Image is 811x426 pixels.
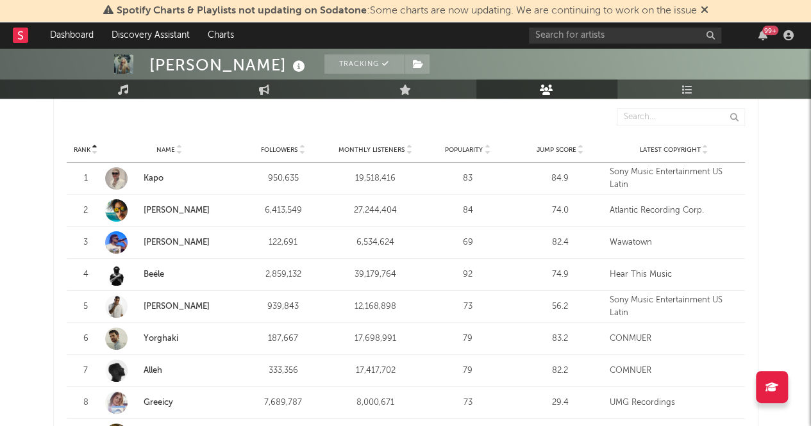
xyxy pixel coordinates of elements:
div: 6 [73,332,99,345]
div: 6,413,549 [240,204,326,217]
a: Discovery Assistant [103,22,199,48]
div: 333,356 [240,365,326,377]
div: COMNUER [610,365,739,377]
div: 99 + [762,26,778,35]
a: [PERSON_NAME] [105,199,234,222]
div: 7,689,787 [240,397,326,409]
div: 56.2 [517,300,603,313]
div: 73 [425,397,511,409]
a: Yorghaki [144,334,178,343]
div: [PERSON_NAME] [149,54,308,76]
span: Spotify Charts & Playlists not updating on Sodatone [117,6,367,16]
a: Alleh [105,359,234,382]
span: Dismiss [701,6,708,16]
div: 2,859,132 [240,268,326,281]
span: Monthly Listeners [339,146,405,154]
div: 73 [425,300,511,313]
div: UMG Recordings [610,397,739,409]
div: 84 [425,204,511,217]
div: 6,534,624 [333,236,419,249]
div: 950,635 [240,172,326,185]
a: Alleh [144,366,162,375]
a: [PERSON_NAME] [105,231,234,254]
span: Rank [74,146,90,154]
div: 69 [425,236,511,249]
span: Popularity [445,146,483,154]
div: 79 [425,365,511,377]
div: 29.4 [517,397,603,409]
a: Greeicy [105,391,234,414]
a: [PERSON_NAME] [144,238,210,247]
div: 19,518,416 [333,172,419,185]
div: 92 [425,268,511,281]
div: 12,168,898 [333,300,419,313]
span: Followers [261,146,297,154]
a: Dashboard [41,22,103,48]
div: 79 [425,332,511,345]
a: [PERSON_NAME] [144,206,210,215]
a: Greeicy [144,398,173,407]
div: 5 [73,300,99,313]
div: 3 [73,236,99,249]
div: Sony Music Entertainment US Latin [610,294,739,319]
a: Kapo [144,174,163,183]
a: [PERSON_NAME] [105,295,234,318]
div: 39,179,764 [333,268,419,281]
span: Jump Score [537,146,576,154]
a: Charts [199,22,243,48]
span: Name [156,146,175,154]
div: 4 [73,268,99,281]
div: 17,698,991 [333,332,419,345]
a: Kapo [105,167,234,190]
span: Latest Copyright [640,146,701,154]
a: Yorghaki [105,327,234,350]
div: 83 [425,172,511,185]
div: 187,667 [240,332,326,345]
div: 122,691 [240,236,326,249]
div: CONMUER [610,332,739,345]
div: 8 [73,397,99,409]
a: Beéle [144,270,164,279]
div: 1 [73,172,99,185]
a: Beéle [105,263,234,286]
div: 82.4 [517,236,603,249]
div: 17,417,702 [333,365,419,377]
div: Atlantic Recording Corp. [610,204,739,217]
a: [PERSON_NAME] [144,302,210,311]
div: Hear This Music [610,268,739,281]
span: : Some charts are now updating. We are continuing to work on the issue [117,6,697,16]
div: 7 [73,365,99,377]
button: Tracking [324,54,405,74]
button: 99+ [758,30,767,40]
div: 83.2 [517,332,603,345]
input: Search for artists [529,28,721,44]
div: 2 [73,204,99,217]
div: 8,000,671 [333,397,419,409]
div: 82.2 [517,365,603,377]
div: 27,244,404 [333,204,419,217]
div: Wawatown [610,236,739,249]
div: 74.0 [517,204,603,217]
input: Search... [617,108,745,126]
div: 74.9 [517,268,603,281]
div: 939,843 [240,300,326,313]
div: Sony Music Entertainment US Latin [610,166,739,191]
div: 84.9 [517,172,603,185]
